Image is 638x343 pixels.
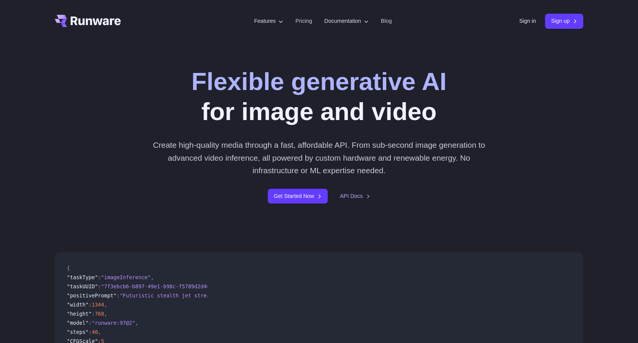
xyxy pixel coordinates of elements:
[151,274,154,280] span: ,
[67,283,98,289] span: "taskUUID"
[268,189,328,204] a: Get Started Now
[92,329,98,335] span: 40
[104,311,107,317] span: ,
[92,320,135,326] span: "runware:97@2"
[191,68,447,95] strong: Flexible generative AI
[191,67,447,126] h1: for image and video
[519,17,536,25] a: Sign in
[135,320,138,326] span: ,
[101,274,151,280] span: "imageInference"
[545,14,583,28] a: Sign up
[67,311,92,317] span: "height"
[150,139,488,177] p: Create high-quality media through a fast, affordable API. From sub-second image generation to adv...
[254,17,283,25] label: Features
[295,17,312,25] a: Pricing
[101,283,219,289] span: "7f3ebcb6-b897-49e1-b98c-f5789d2d40d7"
[104,302,107,308] span: ,
[92,302,104,308] span: 1344
[55,15,121,27] a: Go to /
[88,320,92,326] span: :
[98,329,101,335] span: ,
[98,283,101,289] span: :
[117,292,120,299] span: :
[88,329,92,335] span: :
[67,329,88,335] span: "steps"
[67,302,88,308] span: "width"
[324,17,369,25] label: Documentation
[381,17,392,25] a: Blog
[120,292,403,299] span: "Futuristic stealth jet streaking through a neon-lit cityscape with glowing purple exhaust"
[88,302,92,308] span: :
[67,274,98,280] span: "taskType"
[98,274,101,280] span: :
[95,311,104,317] span: 768
[92,311,95,317] span: :
[67,292,117,299] span: "positivePrompt"
[67,265,70,271] span: {
[340,192,370,201] a: API Docs
[67,320,88,326] span: "model"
